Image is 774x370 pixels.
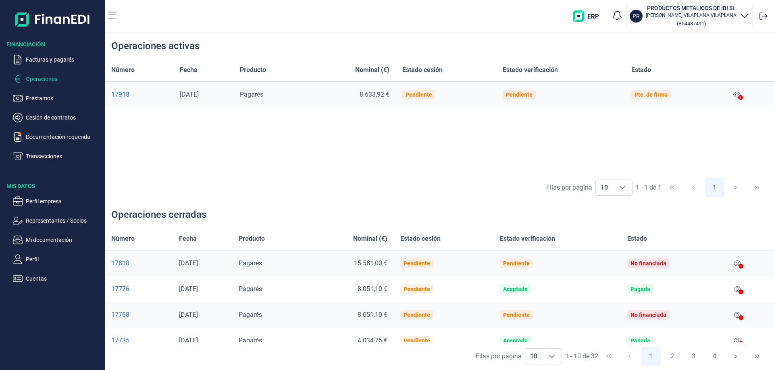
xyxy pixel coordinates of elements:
button: Cesión de contratos [13,113,102,122]
span: Fecha [180,65,198,75]
h3: PRODUCTOS METALICOS DE IBI SL [646,4,737,12]
div: Aceptada [503,286,528,292]
div: 17768 [111,311,166,319]
span: Producto [239,234,265,244]
button: Page 2 [662,347,682,366]
p: Cesión de contratos [26,113,102,122]
span: 8.051,10 € [358,311,387,318]
p: Cuentas [26,274,102,283]
div: No financiada [630,312,666,318]
p: Perfil empresa [26,196,102,206]
div: Pte. de firma [635,91,668,98]
span: Número [111,234,135,244]
p: Operaciones [26,74,102,84]
div: Pendiente [404,286,430,292]
div: Choose [542,349,562,364]
button: Cuentas [13,274,102,283]
img: erp [573,10,605,22]
button: Representantes / Socios [13,216,102,225]
span: Estado verificación [503,65,558,75]
div: [DATE] [179,337,226,345]
p: Documentación requerida [26,132,102,142]
img: Logo de aplicación [15,6,90,32]
p: Perfil [26,254,102,264]
span: 4.034,75 € [358,337,387,344]
button: Documentación requerida [13,132,102,142]
button: Transacciones [13,151,102,161]
div: Filas por página [546,183,592,192]
button: PRPRODUCTOS METALICOS DE IBI SL[PERSON_NAME] VILAPLANA VILAPLANA(B54487491) [630,4,749,28]
div: Pagada [630,337,650,344]
span: Pagarés [239,259,262,267]
button: Page 4 [705,347,724,366]
span: Pagarés [239,311,262,318]
button: Perfil [13,254,102,264]
span: 10 [525,349,542,364]
div: [DATE] [179,259,226,267]
div: [DATE] [179,311,226,319]
button: Operaciones [13,74,102,84]
div: Pendiente [506,91,533,98]
span: Nominal (€) [355,65,389,75]
p: [PERSON_NAME] VILAPLANA VILAPLANA [646,12,737,19]
small: Copiar cif [677,21,706,27]
button: Last Page [747,347,767,366]
div: Pendiente [404,312,430,318]
span: Nominal (€) [353,234,387,244]
button: Page 3 [684,347,703,366]
div: [DATE] [180,91,227,99]
button: Mi documentación [13,235,102,245]
span: Estado [631,65,651,75]
button: Previous Page [684,178,703,197]
div: [DATE] [179,285,226,293]
span: Estado cesión [400,234,441,244]
a: 17735 [111,337,166,345]
div: Pendiente [406,91,432,98]
button: First Page [662,178,682,197]
div: Filas por página [476,351,522,361]
button: Last Page [747,178,767,197]
span: 1 - 10 de 32 [565,353,598,360]
button: First Page [599,347,618,366]
p: Mi documentación [26,235,102,245]
button: Facturas y pagarés [13,55,102,64]
div: Pendiente [404,337,430,344]
button: Page 1 [705,178,724,197]
div: Pendiente [404,260,430,267]
a: 17776 [111,285,166,293]
span: Pagarés [239,285,262,293]
span: Pagarés [240,91,263,98]
button: Préstamos [13,93,102,103]
div: Aceptada [503,337,528,344]
span: Estado verificación [500,234,555,244]
span: Estado [627,234,647,244]
span: 8.051,10 € [358,285,387,293]
button: Previous Page [620,347,639,366]
p: Facturas y pagarés [26,55,102,64]
button: Next Page [726,347,745,366]
a: 17918 [111,91,167,99]
span: Estado cesión [402,65,443,75]
span: Producto [240,65,266,75]
button: Perfil empresa [13,196,102,206]
div: Operaciones cerradas [111,208,206,221]
span: Fecha [179,234,197,244]
span: 15.581,00 € [354,259,387,267]
p: Préstamos [26,93,102,103]
div: Pendiente [503,312,530,318]
span: 8.633,92 € [360,91,389,98]
div: Pendiente [503,260,530,267]
span: 10 [596,180,613,195]
button: Next Page [726,178,745,197]
p: PR [633,12,640,20]
button: Page 1 [641,347,661,366]
a: 17810 [111,259,166,267]
div: Choose [613,180,632,195]
span: Pagarés [239,337,262,344]
div: Pagada [630,286,650,292]
p: Representantes / Socios [26,216,102,225]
